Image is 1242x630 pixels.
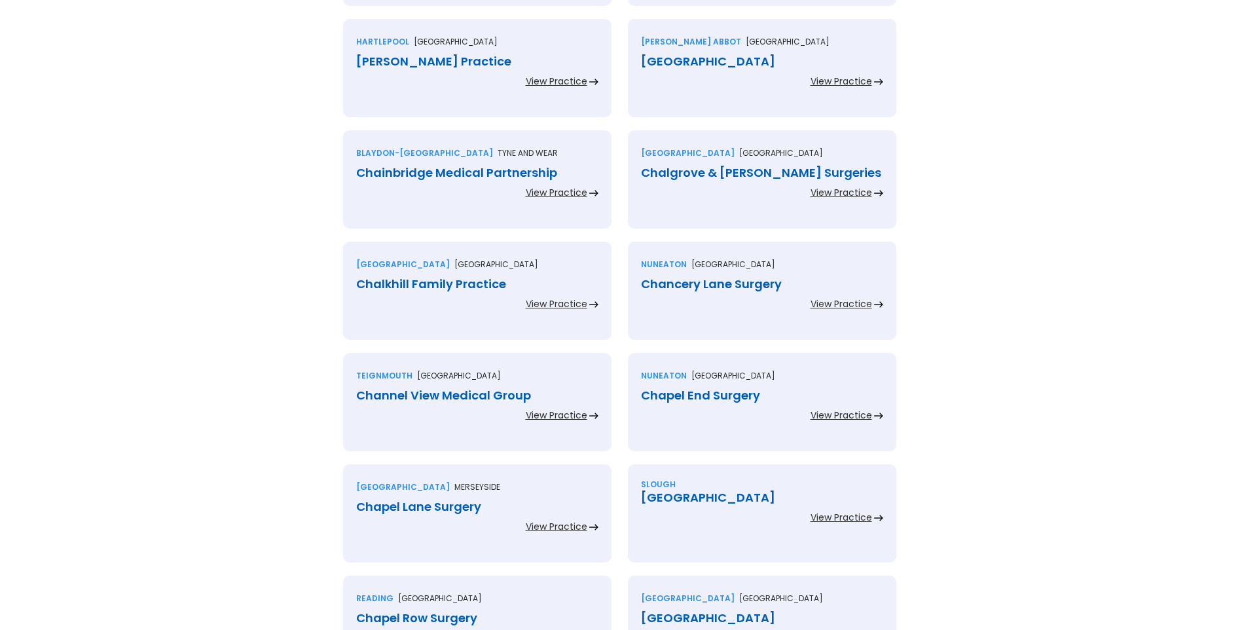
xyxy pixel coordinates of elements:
[356,147,493,160] div: Blaydon-[GEOGRAPHIC_DATA]
[739,592,823,605] p: [GEOGRAPHIC_DATA]
[356,612,598,625] div: Chapel Row Surgery
[356,55,598,68] div: [PERSON_NAME] Practice
[356,500,598,513] div: Chapel Lane Surgery
[628,242,896,353] a: Nuneaton[GEOGRAPHIC_DATA]Chancery Lane SurgeryView Practice
[628,464,896,576] a: Slough[GEOGRAPHIC_DATA]View Practice
[811,297,872,310] div: View Practice
[343,19,612,130] a: Hartlepool[GEOGRAPHIC_DATA][PERSON_NAME] PracticeView Practice
[356,481,450,494] div: [GEOGRAPHIC_DATA]
[526,75,587,88] div: View Practice
[811,75,872,88] div: View Practice
[343,130,612,242] a: Blaydon-[GEOGRAPHIC_DATA]Tyne and wearChainbridge Medical PartnershipView Practice
[641,147,735,160] div: [GEOGRAPHIC_DATA]
[417,369,501,382] p: [GEOGRAPHIC_DATA]
[356,592,393,605] div: Reading
[398,592,482,605] p: [GEOGRAPHIC_DATA]
[746,35,830,48] p: [GEOGRAPHIC_DATA]
[526,186,587,199] div: View Practice
[811,186,872,199] div: View Practice
[641,55,883,68] div: [GEOGRAPHIC_DATA]
[641,278,883,291] div: Chancery Lane Surgery
[526,520,587,533] div: View Practice
[356,35,409,48] div: Hartlepool
[641,369,687,382] div: Nuneaton
[641,258,687,271] div: Nuneaton
[811,511,872,524] div: View Practice
[641,592,735,605] div: [GEOGRAPHIC_DATA]
[739,147,823,160] p: [GEOGRAPHIC_DATA]
[691,369,775,382] p: [GEOGRAPHIC_DATA]
[641,389,883,402] div: Chapel End Surgery
[414,35,498,48] p: [GEOGRAPHIC_DATA]
[628,130,896,242] a: [GEOGRAPHIC_DATA][GEOGRAPHIC_DATA]Chalgrove & [PERSON_NAME] SurgeriesView Practice
[526,409,587,422] div: View Practice
[356,389,598,402] div: Channel View Medical Group
[356,369,412,382] div: Teignmouth
[526,297,587,310] div: View Practice
[628,353,896,464] a: Nuneaton[GEOGRAPHIC_DATA]Chapel End SurgeryView Practice
[343,464,612,576] a: [GEOGRAPHIC_DATA]MerseysideChapel Lane SurgeryView Practice
[454,481,500,494] p: Merseyside
[343,353,612,464] a: Teignmouth[GEOGRAPHIC_DATA]Channel View Medical GroupView Practice
[691,258,775,271] p: [GEOGRAPHIC_DATA]
[356,166,598,179] div: Chainbridge Medical Partnership
[454,258,538,271] p: [GEOGRAPHIC_DATA]
[356,258,450,271] div: [GEOGRAPHIC_DATA]
[811,409,872,422] div: View Practice
[628,19,896,130] a: [PERSON_NAME] abbot[GEOGRAPHIC_DATA][GEOGRAPHIC_DATA]View Practice
[641,612,883,625] div: [GEOGRAPHIC_DATA]
[641,35,741,48] div: [PERSON_NAME] abbot
[641,166,883,179] div: Chalgrove & [PERSON_NAME] Surgeries
[343,242,612,353] a: [GEOGRAPHIC_DATA][GEOGRAPHIC_DATA]Chalkhill Family PracticeView Practice
[641,491,883,504] div: [GEOGRAPHIC_DATA]
[356,278,598,291] div: Chalkhill Family Practice
[641,478,676,491] div: Slough
[498,147,558,160] p: Tyne and wear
